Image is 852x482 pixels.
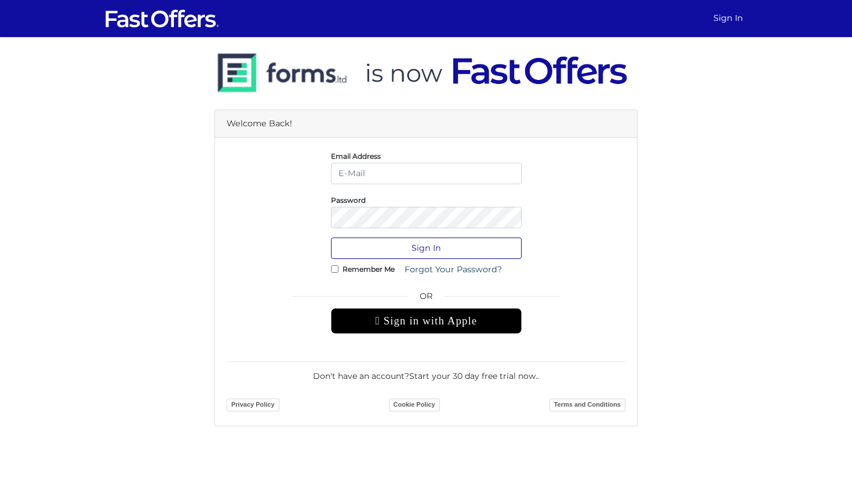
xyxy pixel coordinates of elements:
a: Sign In [709,7,748,30]
label: Password [331,199,366,202]
div: Don't have an account? . [227,362,625,382]
button: Sign In [331,238,522,259]
a: Start your 30 day free trial now. [409,371,537,381]
a: Cookie Policy [389,399,440,411]
a: Privacy Policy [227,399,279,411]
label: Email Address [331,155,381,158]
div: Sign in with Apple [331,308,522,334]
div: Welcome Back! [215,110,637,138]
a: Forgot Your Password? [397,259,509,280]
a: Terms and Conditions [549,399,625,411]
span: OR [331,290,522,308]
input: E-Mail [331,163,522,184]
label: Remember Me [343,268,395,271]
